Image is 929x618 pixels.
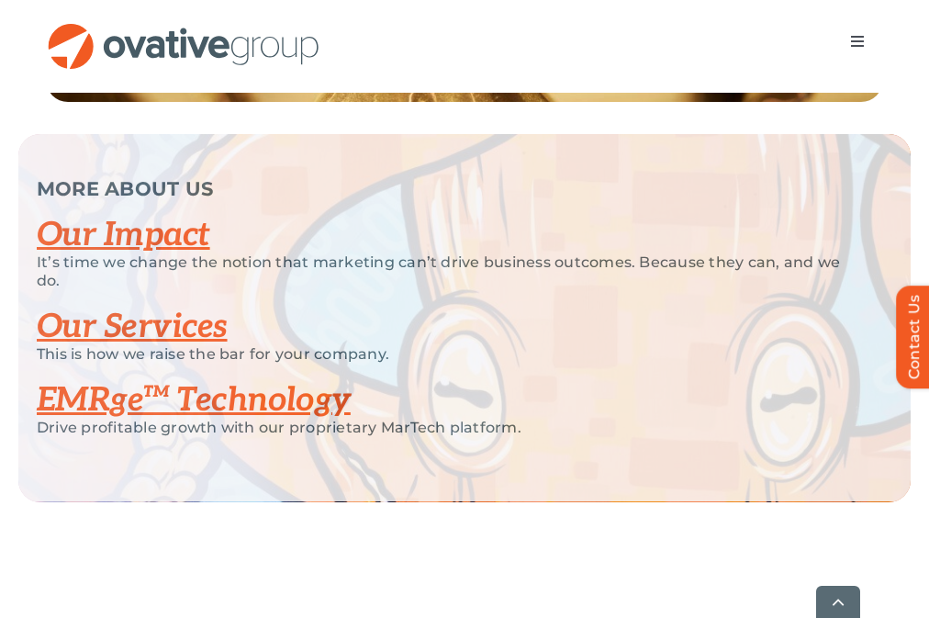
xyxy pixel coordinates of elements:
p: Drive profitable growth with our proprietary MarTech platform. [37,419,865,437]
a: EMRge™ Technology [37,380,351,421]
p: This is how we raise the bar for your company. [37,345,865,364]
p: MORE ABOUT US [37,180,865,198]
a: OG_Full_horizontal_RGB [46,21,321,39]
p: It’s time we change the notion that marketing can’t drive business outcomes. Because they can, an... [37,253,865,290]
a: Our Services [37,307,228,347]
a: Our Impact [37,215,210,255]
nav: Menu [832,23,883,60]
